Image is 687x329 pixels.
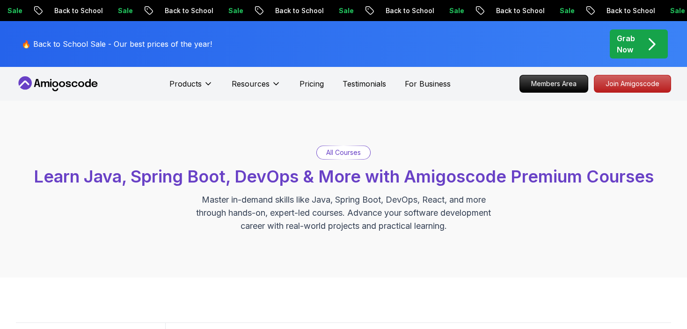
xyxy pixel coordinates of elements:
[598,6,662,15] p: Back to School
[46,6,110,15] p: Back to School
[186,193,501,233] p: Master in-demand skills like Java, Spring Boot, DevOps, React, and more through hands-on, expert-...
[169,78,213,97] button: Products
[520,75,588,92] p: Members Area
[267,6,330,15] p: Back to School
[519,75,588,93] a: Members Area
[377,6,441,15] p: Back to School
[594,75,671,92] p: Join Amigoscode
[22,38,212,50] p: 🔥 Back to School Sale - Our best prices of the year!
[34,166,654,187] span: Learn Java, Spring Boot, DevOps & More with Amigoscode Premium Courses
[232,78,270,89] p: Resources
[551,6,581,15] p: Sale
[300,78,324,89] a: Pricing
[110,6,139,15] p: Sale
[617,33,635,55] p: Grab Now
[488,6,551,15] p: Back to School
[405,78,451,89] a: For Business
[594,75,671,93] a: Join Amigoscode
[441,6,471,15] p: Sale
[169,78,202,89] p: Products
[326,148,361,157] p: All Courses
[343,78,386,89] a: Testimonials
[232,78,281,97] button: Resources
[330,6,360,15] p: Sale
[220,6,250,15] p: Sale
[156,6,220,15] p: Back to School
